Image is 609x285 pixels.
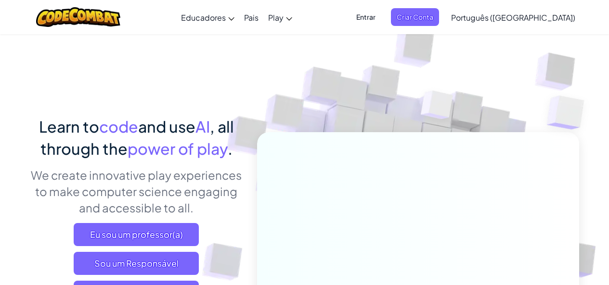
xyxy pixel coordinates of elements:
[402,72,472,143] img: Overlap cubes
[451,12,575,23] span: Português ([GEOGRAPHIC_DATA])
[239,4,263,30] a: Pais
[128,139,228,158] span: power of play
[30,167,243,216] p: We create innovative play experiences to make computer science engaging and accessible to all.
[181,12,226,23] span: Educadores
[391,8,439,26] button: Criar Conta
[268,12,284,23] span: Play
[263,4,297,30] a: Play
[39,117,99,136] span: Learn to
[195,117,210,136] span: AI
[228,139,233,158] span: .
[176,4,239,30] a: Educadores
[74,223,199,246] a: Eu sou um professor(a)
[99,117,138,136] span: code
[446,4,580,30] a: Português ([GEOGRAPHIC_DATA])
[74,252,199,275] a: Sou um Responsável
[36,7,120,27] img: CodeCombat logo
[350,8,381,26] button: Entrar
[138,117,195,136] span: and use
